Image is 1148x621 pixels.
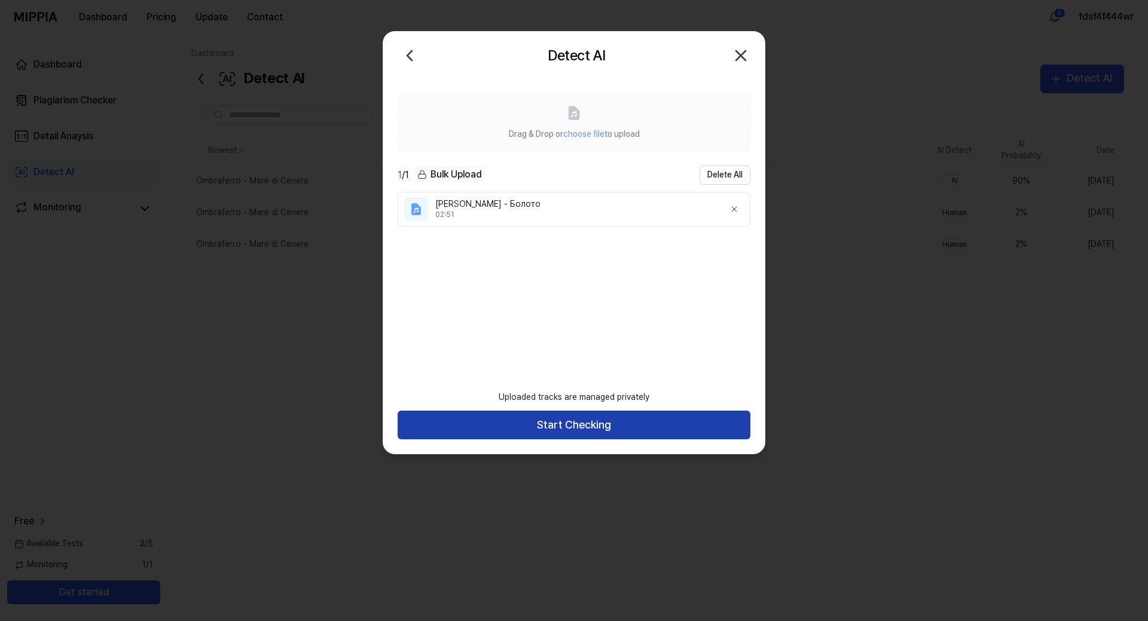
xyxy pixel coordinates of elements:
[398,411,750,439] button: Start Checking
[435,198,715,210] div: [PERSON_NAME] - Болото
[398,169,402,181] span: 1
[398,168,409,182] div: / 1
[509,129,640,139] span: Drag & Drop or to upload
[414,166,486,183] button: Bulk Upload
[563,129,604,139] span: choose file
[491,384,657,411] div: Uploaded tracks are managed privately
[414,166,486,183] div: Bulk Upload
[435,210,715,220] div: 02:51
[548,44,606,67] h2: Detect AI
[700,166,750,185] button: Delete All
